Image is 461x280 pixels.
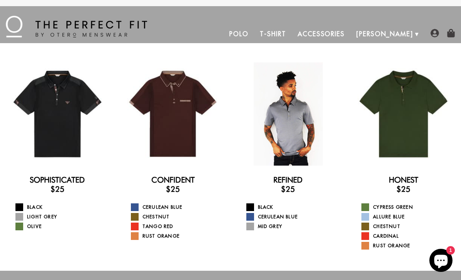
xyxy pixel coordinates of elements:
a: Tango Red [131,223,225,230]
img: user-account-icon.png [430,29,439,37]
a: Honest [389,175,418,184]
a: Black [246,203,340,211]
a: [PERSON_NAME] [351,25,419,43]
a: Rust Orange [131,232,225,240]
h3: $25 [237,184,340,194]
a: Accessories [292,25,351,43]
h3: $25 [121,184,225,194]
a: T-Shirt [254,25,292,43]
a: Olive [15,223,109,230]
a: Rust Orange [361,242,455,250]
a: Chestnut [131,213,225,221]
img: The Perfect Fit - by Otero Menswear - Logo [6,16,147,37]
a: Allure Blue [361,213,455,221]
inbox-online-store-chat: Shopify online store chat [427,249,455,274]
a: Sophisticated [30,175,85,184]
a: Confident [151,175,195,184]
a: Refined [273,175,303,184]
a: Cypress Green [361,203,455,211]
a: Cerulean Blue [131,203,225,211]
img: shopping-bag-icon.png [447,29,455,37]
a: Light Grey [15,213,109,221]
a: Cerulean Blue [246,213,340,221]
a: Black [15,203,109,211]
a: Cardinal [361,232,455,240]
h3: $25 [6,184,109,194]
a: Chestnut [361,223,455,230]
a: Polo [224,25,254,43]
a: Mid Grey [246,223,340,230]
h3: $25 [352,184,455,194]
